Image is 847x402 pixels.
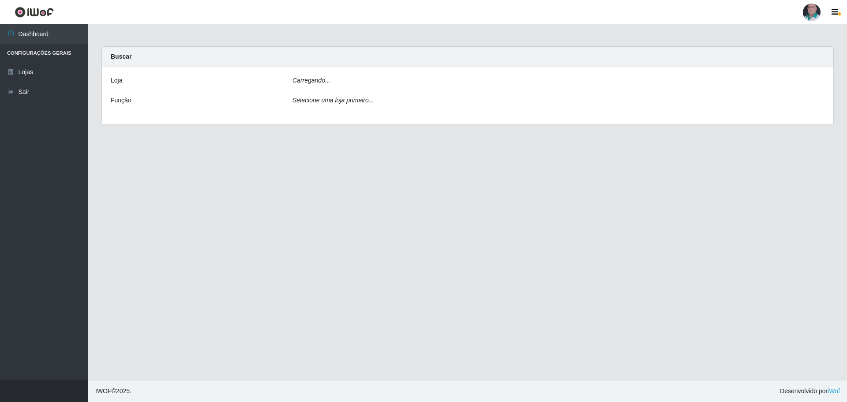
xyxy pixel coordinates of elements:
[828,387,840,394] a: iWof
[292,77,330,84] i: Carregando...
[292,97,374,104] i: Selecione uma loja primeiro...
[111,76,122,85] label: Loja
[111,96,131,105] label: Função
[15,7,54,18] img: CoreUI Logo
[95,387,112,394] span: IWOF
[111,53,131,60] strong: Buscar
[95,387,131,396] span: © 2025 .
[780,387,840,396] span: Desenvolvido por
